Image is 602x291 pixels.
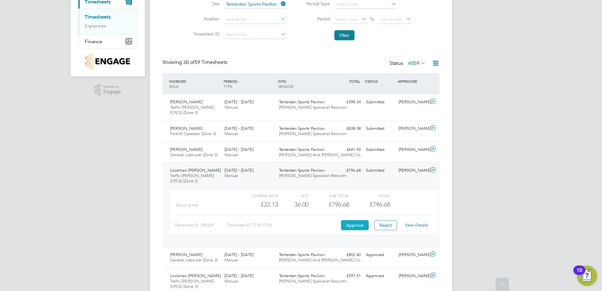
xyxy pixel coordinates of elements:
span: 59 [414,60,419,66]
span: [DATE] - [DATE] [224,126,253,131]
span: Tenterden Sports Pavilion [279,168,325,173]
span: [PERSON_NAME] [170,126,202,131]
div: Submitted [363,123,396,134]
span: Manual [224,257,238,263]
span: / [237,79,238,84]
div: Placement ID: 290329 [175,220,226,230]
span: To [368,15,376,23]
div: Timesheets [78,9,137,34]
span: Manual [224,152,238,157]
input: Search for... [224,15,286,24]
span: Tenterden Sports Pavilion [279,126,325,131]
span: Engage [103,89,121,94]
span: / [286,79,287,84]
span: TOTAL [349,79,360,84]
span: Traffic [PERSON_NAME] (CPCS) (Zone 3) [170,173,214,184]
span: [PERSON_NAME] [170,147,202,152]
div: APPROVER [396,76,429,87]
div: 36.00 [278,199,309,210]
span: [DATE] - [DATE] [224,252,253,257]
span: Lookman [PERSON_NAME] [170,273,221,278]
label: Site [191,1,219,7]
span: Finance [85,38,102,44]
div: Submitted [363,97,396,107]
span: Forklift Operator (Zone 3) [170,131,216,136]
span: Tenterden Sports Pavilion [279,273,325,278]
button: Reject [374,220,397,230]
a: Go to home page [78,54,137,69]
div: [PERSON_NAME] [396,123,429,134]
span: [PERSON_NAME] Specialist Recruitm… [279,278,351,284]
div: £838.08 [331,123,363,134]
span: TYPE [224,84,232,89]
button: Approve [341,220,369,230]
div: [PERSON_NAME] [396,250,429,260]
a: View Details [405,222,428,228]
button: Finance [78,34,137,48]
span: Manual [224,173,238,178]
span: [PERSON_NAME] And [PERSON_NAME] Co… [279,152,365,157]
div: SITE [276,76,331,92]
div: Submitted [363,165,396,176]
span: Select date [335,16,358,22]
div: Timesheet ID: TS1810794 [226,220,339,230]
label: Timesheet ID [191,31,219,37]
span: Tenterden Sports Pavilion [279,99,325,105]
span: [DATE] - [DATE] [224,147,253,152]
span: ROLE [169,84,179,89]
span: General Labourer (Zone 3) [170,257,218,263]
div: Sub Total [309,192,349,199]
input: Search for... [224,30,286,39]
span: [PERSON_NAME] Specialist Recruitm… [279,173,351,178]
span: General Labourer (Zone 3) [170,152,218,157]
div: [PERSON_NAME] [396,165,429,176]
div: £802.40 [331,250,363,260]
span: [DATE] - [DATE] [224,168,253,173]
span: Select date [380,16,402,22]
span: Tenterden Sports Pavilion [279,147,325,152]
div: £22.13 [237,199,278,210]
div: [PERSON_NAME] [396,145,429,155]
div: QTY [278,192,309,199]
div: £796.68 [331,165,363,176]
span: Tenterden Sports Pavilion [279,252,325,257]
div: WORKER [168,76,222,92]
label: All [408,60,426,66]
div: £796.68 [309,199,349,210]
a: Expenses [85,23,106,29]
span: [DATE] - [DATE] [224,99,253,105]
label: Position [191,16,219,22]
img: countryside-properties-logo-retina.png [85,54,130,69]
div: Total [349,192,390,199]
div: £597.51 [331,271,363,281]
div: Status [389,59,427,68]
span: Basic (£/HR) [176,203,198,208]
label: Period Type [302,1,330,7]
a: Timesheets [85,14,111,20]
button: Open Resource Center, 10 new notifications [577,266,597,286]
button: Filter [334,30,355,40]
span: Manual [224,105,238,110]
span: [PERSON_NAME] Specialist Recruitm… [279,131,351,136]
a: Powered byEngage [94,84,121,96]
span: [PERSON_NAME] [170,99,202,105]
span: Powered by [103,84,121,89]
div: [PERSON_NAME] [396,271,429,281]
div: PERIOD [222,76,276,92]
span: Traffic [PERSON_NAME] (CPCS) (Zone 3) [170,105,214,115]
span: VENDOR [278,84,293,89]
div: Showing [162,59,229,66]
div: 10 [576,270,582,278]
div: £398.34 [331,97,363,107]
div: Charge rate [237,192,278,199]
div: [PERSON_NAME] [396,97,429,107]
span: [PERSON_NAME] Specialist Recruitm… [279,105,351,110]
span: £796.68 [370,201,390,208]
span: [PERSON_NAME] [170,252,202,257]
div: Approved [363,250,396,260]
div: Submitted [363,145,396,155]
div: STATUS [363,76,396,87]
span: [PERSON_NAME] And [PERSON_NAME] Co… [279,257,365,263]
label: Period [302,16,330,22]
span: 30 of [183,59,195,66]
